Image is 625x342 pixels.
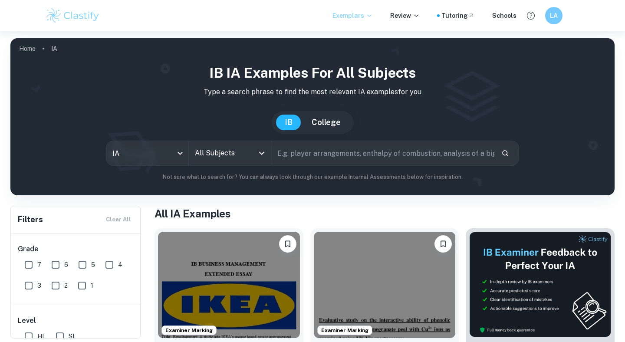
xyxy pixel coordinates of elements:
button: Bookmark [434,235,452,253]
img: Business and Management EE example thumbnail: To what extent have IKEA's in-store reta [158,232,300,338]
p: Type a search phrase to find the most relevant IA examples for you [17,87,608,97]
h6: Filters [18,214,43,226]
button: Open [256,147,268,159]
button: Help and Feedback [523,8,538,23]
span: Examiner Marking [162,326,216,334]
img: Clastify logo [45,7,100,24]
p: IA [51,44,57,53]
button: College [303,115,349,130]
p: Exemplars [332,11,373,20]
a: Schools [492,11,516,20]
button: IB [276,115,301,130]
p: Not sure what to search for? You can always look through our example Internal Assessments below f... [17,173,608,181]
img: Thumbnail [469,232,611,337]
span: 3 [37,281,41,290]
button: Bookmark [279,235,296,253]
h6: Level [18,316,134,326]
span: HL [37,332,46,341]
span: SL [69,332,76,341]
span: 5 [91,260,95,270]
h1: IB IA examples for all subjects [17,62,608,83]
span: 7 [37,260,41,270]
span: 6 [64,260,68,270]
a: Tutoring [441,11,475,20]
h1: All IA Examples [155,206,615,221]
div: IA [106,141,188,165]
h6: LA [549,11,559,20]
button: LA [545,7,562,24]
a: Home [19,43,36,55]
p: Review [390,11,420,20]
img: profile cover [10,38,615,195]
span: 1 [91,281,93,290]
input: E.g. player arrangements, enthalpy of combustion, analysis of a big city... [271,141,494,165]
span: 4 [118,260,122,270]
button: Search [498,146,513,161]
span: 2 [64,281,68,290]
span: Examiner Marking [318,326,372,334]
img: Chemistry EE example thumbnail: How do phenolic acid derivatives obtaine [314,232,456,338]
h6: Grade [18,244,134,254]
